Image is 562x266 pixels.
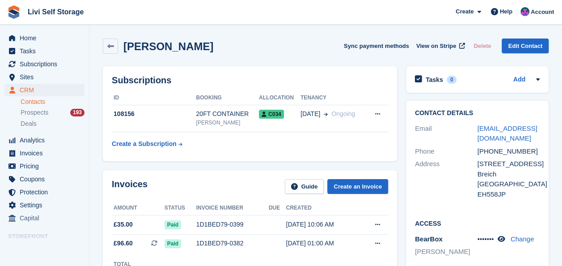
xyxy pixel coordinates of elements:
[21,108,48,117] span: Prospects
[20,199,73,211] span: Settings
[74,244,85,255] a: Preview store
[165,220,181,229] span: Paid
[7,5,21,19] img: stora-icon-8386f47178a22dfd0bd8f6a31ec36ba5ce8667c1dd55bd0f319d3a0aa187defe.svg
[331,110,355,117] span: Ongoing
[415,124,477,144] div: Email
[112,136,182,152] a: Create a Subscription
[4,199,85,211] a: menu
[344,39,409,53] button: Sync payment methods
[112,179,148,194] h2: Invoices
[112,139,177,149] div: Create a Subscription
[20,173,73,185] span: Coupons
[21,120,37,128] span: Deals
[114,220,133,229] span: £35.00
[21,98,85,106] a: Contacts
[285,179,324,194] a: Guide
[4,45,85,57] a: menu
[4,212,85,224] a: menu
[415,159,477,199] div: Address
[112,201,165,215] th: Amount
[20,186,73,198] span: Protection
[196,109,259,119] div: 20FT CONTAINER
[20,160,73,172] span: Pricing
[112,109,196,119] div: 108156
[477,235,494,243] span: •••••••
[286,220,359,229] div: [DATE] 10:06 AM
[416,42,456,51] span: View on Stripe
[21,119,85,129] a: Deals
[286,201,359,215] th: Created
[4,32,85,44] a: menu
[413,39,467,53] a: View on Stripe
[327,179,388,194] a: Create an Invoice
[196,239,269,248] div: 1D1BED79-0382
[112,75,388,86] h2: Subscriptions
[447,76,457,84] div: 0
[286,239,359,248] div: [DATE] 01:00 AM
[477,189,540,200] div: EH558JP
[477,169,540,180] div: Breich
[470,39,494,53] button: Delete
[4,84,85,96] a: menu
[415,110,540,117] h2: Contact Details
[8,232,89,241] span: Storefront
[4,58,85,70] a: menu
[477,124,537,142] a: [EMAIL_ADDRESS][DOMAIN_NAME]
[269,201,286,215] th: Due
[4,243,85,256] a: menu
[20,134,73,146] span: Analytics
[513,75,525,85] a: Add
[415,146,477,157] div: Phone
[415,219,540,227] h2: Access
[114,239,133,248] span: £96.60
[426,76,443,84] h2: Tasks
[531,8,554,17] span: Account
[300,91,366,105] th: Tenancy
[415,247,477,257] li: [PERSON_NAME]
[21,108,85,117] a: Prospects 193
[165,201,196,215] th: Status
[70,109,85,116] div: 193
[477,179,540,189] div: [GEOGRAPHIC_DATA]
[477,159,540,169] div: [STREET_ADDRESS]
[24,4,87,19] a: Livi Self Storage
[511,235,534,243] a: Change
[4,134,85,146] a: menu
[415,235,443,243] span: BearBox
[196,201,269,215] th: Invoice number
[477,146,540,157] div: [PHONE_NUMBER]
[259,110,284,119] span: C034
[20,212,73,224] span: Capital
[20,147,73,159] span: Invoices
[165,239,181,248] span: Paid
[456,7,473,16] span: Create
[4,160,85,172] a: menu
[196,119,259,127] div: [PERSON_NAME]
[112,91,196,105] th: ID
[20,58,73,70] span: Subscriptions
[20,243,73,256] span: Online Store
[20,71,73,83] span: Sites
[20,84,73,96] span: CRM
[20,45,73,57] span: Tasks
[520,7,529,16] img: Graham Cameron
[4,147,85,159] a: menu
[300,109,320,119] span: [DATE]
[196,91,259,105] th: Booking
[196,220,269,229] div: 1D1BED79-0399
[259,91,300,105] th: Allocation
[500,7,512,16] span: Help
[4,186,85,198] a: menu
[502,39,549,53] a: Edit Contact
[4,173,85,185] a: menu
[4,71,85,83] a: menu
[20,32,73,44] span: Home
[123,40,213,52] h2: [PERSON_NAME]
